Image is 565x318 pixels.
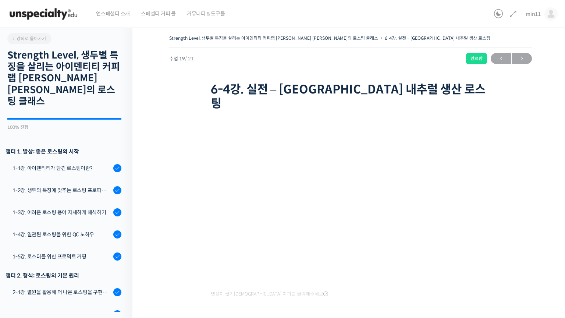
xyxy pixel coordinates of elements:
[13,288,111,296] div: 2-1강. 열원을 활용해 더 나은 로스팅을 구현하는 방법
[7,50,121,107] h2: Strength Level, 생두별 특징을 살리는 아이덴티티 커피랩 [PERSON_NAME] [PERSON_NAME]의 로스팅 클래스
[512,53,532,64] a: 다음→
[385,35,490,41] a: 6-4강. 실전 – [GEOGRAPHIC_DATA] 내추럴 생산 로스팅
[169,35,378,41] a: Strength Level, 생두별 특징을 살리는 아이덴티티 커피랩 [PERSON_NAME] [PERSON_NAME]의 로스팅 클래스
[13,164,111,172] div: 1-1강. 아이덴티티가 담긴 로스팅이란?
[185,56,194,62] span: / 21
[211,82,490,111] h1: 6-4강. 실전 – [GEOGRAPHIC_DATA] 내추럴 생산 로스팅
[169,56,194,61] span: 수업 19
[13,186,111,194] div: 1-2강. 생두의 특징에 맞추는 로스팅 프로파일 'Stength Level'
[6,271,121,280] div: 챕터 2. 형식: 로스팅의 기본 원리
[7,125,121,130] div: 100% 진행
[7,33,51,44] a: 강의로 돌아가기
[466,53,487,64] div: 완료함
[6,146,121,156] h3: 챕터 1. 발상: 좋은 로스팅의 시작
[491,54,511,64] span: ←
[211,291,328,297] span: 영상이 끊기[DEMOGRAPHIC_DATA] 여기를 클릭해주세요
[13,208,111,216] div: 1-3강. 어려운 로스팅 용어 자세하게 해석하기
[11,36,46,41] span: 강의로 돌아가기
[13,252,111,261] div: 1-5강. 로스터를 위한 프로덕트 커핑
[491,53,511,64] a: ←이전
[526,11,541,17] span: min11
[512,54,532,64] span: →
[13,230,111,239] div: 1-4강. 일관된 로스팅을 위한 QC 노하우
